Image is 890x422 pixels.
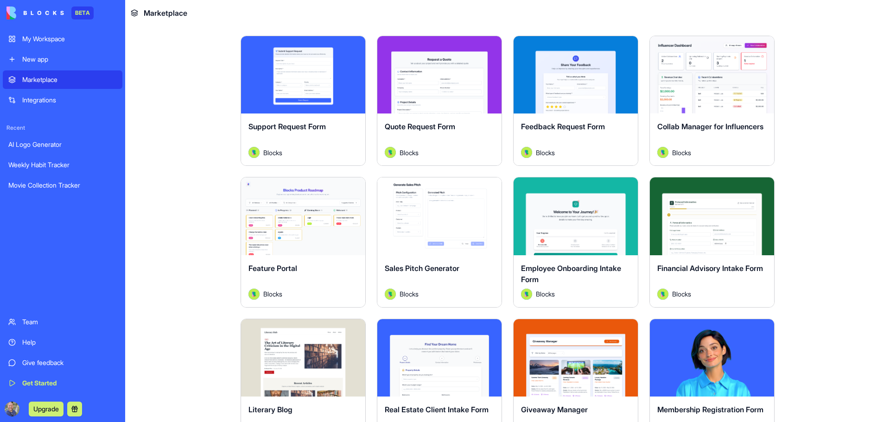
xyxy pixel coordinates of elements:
a: Feature PortalAvatarBlocks [241,177,366,308]
a: New app [3,50,122,69]
div: AI Logo Generator [8,140,117,149]
img: Avatar [657,147,668,158]
a: BETA [6,6,94,19]
a: My Workspace [3,30,122,48]
span: Blocks [400,289,419,299]
div: Team [22,317,117,327]
a: Weekly Habit Tracker [3,156,122,174]
img: Avatar [248,289,260,300]
span: Membership Registration Form [657,405,763,414]
div: Help [22,338,117,347]
img: logo [6,6,64,19]
a: Sales Pitch GeneratorAvatarBlocks [377,177,502,308]
img: ACg8ocIBv2xUw5HL-81t5tGPgmC9Ph1g_021R3Lypww5hRQve9x1lELB=s96-c [5,402,19,416]
a: Get Started [3,374,122,392]
div: Marketplace [22,75,117,84]
a: AI Logo Generator [3,135,122,154]
span: Feature Portal [248,264,297,273]
span: Employee Onboarding Intake Form [521,264,621,284]
span: Real Estate Client Intake Form [385,405,489,414]
div: Movie Collection Tracker [8,181,117,190]
span: Blocks [263,148,282,157]
a: Financial Advisory Intake FormAvatarBlocks [649,177,775,308]
span: Literary Blog [248,405,292,414]
img: Avatar [521,289,532,300]
button: Upgrade [29,402,64,416]
a: Help [3,333,122,352]
a: Support Request FormAvatarBlocks [241,36,366,166]
span: Sales Pitch Generator [385,264,459,273]
a: Team [3,313,122,331]
span: Feedback Request Form [521,122,605,131]
span: Quote Request Form [385,122,455,131]
a: Employee Onboarding Intake FormAvatarBlocks [513,177,638,308]
span: Blocks [400,148,419,157]
a: Movie Collection Tracker [3,176,122,195]
span: Blocks [263,289,282,299]
a: Collab Manager for InfluencersAvatarBlocks [649,36,775,166]
div: BETA [71,6,94,19]
a: Quote Request FormAvatarBlocks [377,36,502,166]
a: Integrations [3,91,122,109]
div: My Workspace [22,34,117,44]
img: Avatar [385,147,396,158]
span: Blocks [536,148,555,157]
div: New app [22,55,117,64]
span: Recent [3,124,122,132]
a: Upgrade [29,404,64,413]
span: Blocks [672,289,691,299]
div: Weekly Habit Tracker [8,160,117,170]
span: Financial Advisory Intake Form [657,264,763,273]
a: Feedback Request FormAvatarBlocks [513,36,638,166]
img: Avatar [248,147,260,158]
img: Avatar [385,289,396,300]
span: Giveaway Manager [521,405,588,414]
span: Collab Manager for Influencers [657,122,763,131]
a: Marketplace [3,70,122,89]
img: Avatar [657,289,668,300]
a: Give feedback [3,353,122,372]
img: Avatar [521,147,532,158]
div: Give feedback [22,358,117,367]
span: Support Request Form [248,122,326,131]
span: Blocks [672,148,691,157]
div: Get Started [22,378,117,388]
span: Marketplace [144,7,187,19]
span: Blocks [536,289,555,299]
div: Integrations [22,95,117,105]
